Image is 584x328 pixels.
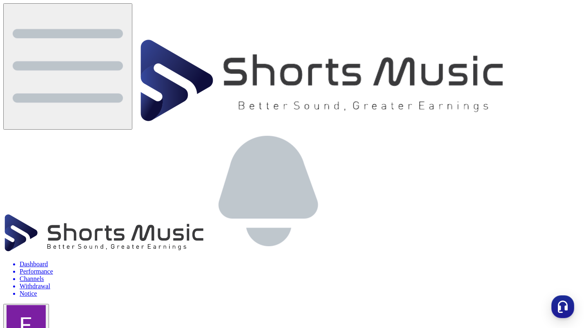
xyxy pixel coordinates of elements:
[20,261,581,268] a: Dashboard
[20,268,581,275] a: Performance
[3,213,206,252] img: ShortsMusic
[20,290,581,297] a: Notice
[134,39,516,127] img: ShortsMusic
[207,130,330,252] img: 알림
[20,275,581,283] a: Channels
[7,4,129,127] img: menu
[20,283,581,290] a: Withdrawal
